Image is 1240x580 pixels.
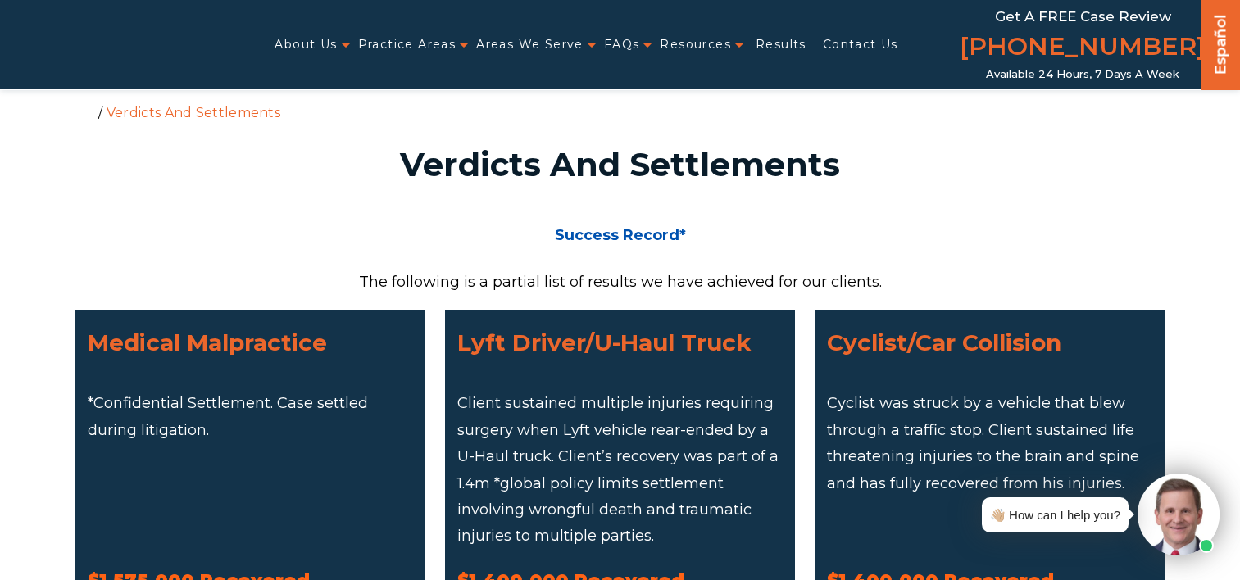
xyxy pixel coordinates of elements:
a: Home [79,104,94,119]
img: Auger & Auger Accident and Injury Lawyers Logo [10,29,213,61]
a: Areas We Serve [476,28,584,61]
span: Available 24 Hours, 7 Days a Week [986,68,1179,81]
p: *Confidential Settlement. Case settled during litigation. [88,390,413,443]
h3: Lyft Driver/U-Haul Truck [457,322,783,363]
a: Results [756,28,806,61]
p: Cyclist was struck by a vehicle that blew through a traffic stop. Client sustained life threateni... [827,390,1152,496]
h1: Verdicts And Settlements [85,148,1156,181]
span: Success Record* [555,226,686,244]
a: Practice Areas [358,28,456,61]
h3: Cyclist/Car Collision [827,322,1152,363]
a: Resources [660,28,731,61]
li: Verdicts And Settlements [102,105,284,120]
a: [PHONE_NUMBER] [960,29,1206,68]
a: FAQs [604,28,640,61]
h3: Medical Malpractice [88,322,413,363]
img: Intaker widget Avatar [1138,474,1220,555]
p: The following is a partial list of results we have achieved for our clients. [75,269,1165,295]
a: Contact Us [823,28,898,61]
a: About Us [275,28,337,61]
p: Client sustained multiple injuries requiring surgery when Lyft vehicle rear-ended by a U-Haul tru... [457,390,783,549]
span: Get a FREE Case Review [995,8,1171,25]
div: 👋🏼 How can I help you? [990,504,1120,526]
